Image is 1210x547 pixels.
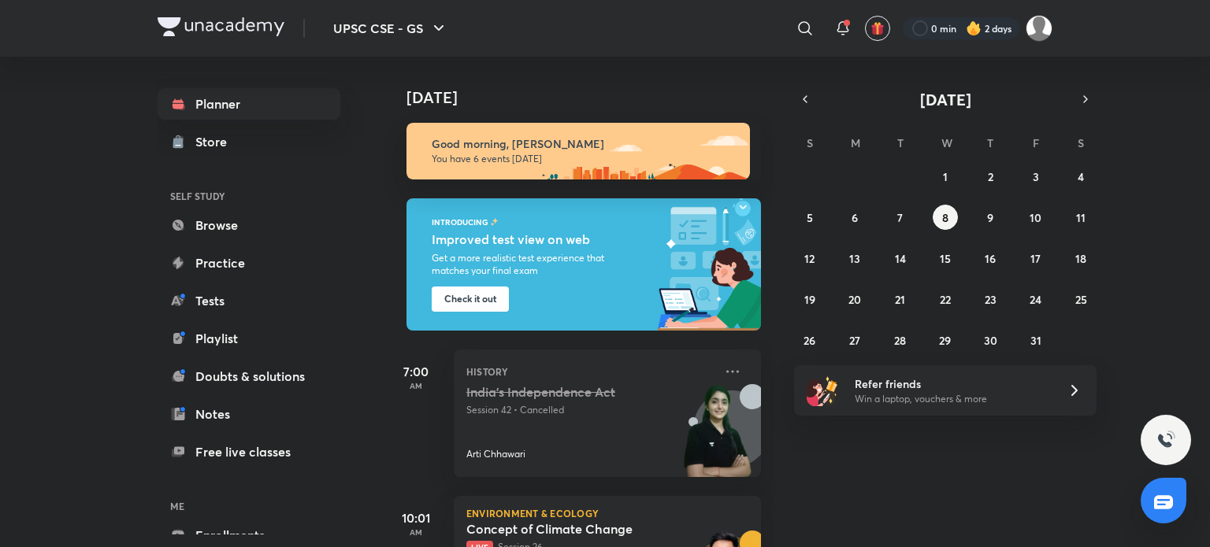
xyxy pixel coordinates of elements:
button: October 20, 2025 [842,286,867,312]
abbr: October 7, 2025 [897,210,903,225]
button: October 25, 2025 [1068,286,1093,312]
abbr: October 6, 2025 [852,210,858,225]
img: morning [406,123,750,179]
img: feature [490,217,499,227]
h6: ME [158,493,340,519]
h5: Improved test view on web [432,230,639,249]
abbr: October 19, 2025 [804,292,815,307]
button: October 22, 2025 [933,286,958,312]
button: October 28, 2025 [888,327,913,353]
a: Doubts & solutions [158,360,340,392]
a: Store [158,126,340,157]
button: [DATE] [816,88,1075,110]
p: AM [384,527,447,537]
button: October 7, 2025 [888,205,913,230]
abbr: October 5, 2025 [807,210,813,225]
abbr: October 13, 2025 [849,251,860,266]
button: October 17, 2025 [1023,246,1049,271]
abbr: October 25, 2025 [1075,292,1087,307]
a: Playlist [158,323,340,354]
button: October 14, 2025 [888,246,913,271]
h5: India's Independence Act [466,384,663,400]
button: October 8, 2025 [933,205,958,230]
h5: Concept of Climate Change [466,521,663,537]
abbr: Sunday [807,135,813,150]
img: unacademy [674,384,761,493]
a: Planner [158,88,340,120]
button: UPSC CSE - GS [324,13,458,44]
img: streak [966,20,982,36]
abbr: October 8, 2025 [942,210,948,225]
abbr: October 4, 2025 [1078,169,1084,184]
button: October 24, 2025 [1023,286,1049,312]
button: Check it out [432,286,509,312]
p: Arti Chhawari [466,447,525,461]
abbr: October 12, 2025 [804,251,815,266]
img: referral [807,375,838,406]
p: Session 42 • Cancelled [466,403,714,417]
abbr: Tuesday [897,135,904,150]
abbr: October 26, 2025 [804,333,815,348]
a: Free live classes [158,436,340,468]
abbr: October 23, 2025 [985,292,997,307]
h5: 7:00 [384,362,447,381]
abbr: Wednesday [941,135,952,150]
abbr: October 29, 2025 [939,333,951,348]
a: Practice [158,247,340,279]
h6: Good morning, [PERSON_NAME] [432,137,736,151]
abbr: October 18, 2025 [1075,251,1086,266]
h6: SELF STUDY [158,183,340,209]
abbr: October 2, 2025 [988,169,993,184]
abbr: October 1, 2025 [943,169,948,184]
button: October 15, 2025 [933,246,958,271]
button: October 5, 2025 [797,205,822,230]
abbr: October 28, 2025 [894,333,906,348]
abbr: October 22, 2025 [940,292,951,307]
p: History [466,362,714,381]
p: AM [384,381,447,390]
abbr: October 21, 2025 [895,292,905,307]
p: INTRODUCING [432,217,488,227]
a: Browse [158,209,340,241]
abbr: Friday [1033,135,1039,150]
abbr: October 11, 2025 [1076,210,1086,225]
button: October 19, 2025 [797,286,822,312]
span: [DATE] [920,89,971,110]
img: avatar [870,21,885,35]
button: October 2, 2025 [978,164,1003,189]
a: Tests [158,285,340,316]
img: Priyanka Rode [1026,15,1052,42]
abbr: October 20, 2025 [848,292,861,307]
button: October 9, 2025 [978,205,1003,230]
button: October 12, 2025 [797,246,822,271]
button: October 16, 2025 [978,246,1003,271]
abbr: October 14, 2025 [895,251,906,266]
div: Store [195,132,236,151]
button: October 30, 2025 [978,327,1003,353]
a: Company Logo [158,17,284,40]
abbr: October 30, 2025 [984,333,997,348]
p: Get a more realistic test experience that matches your final exam [432,252,635,277]
p: Win a laptop, vouchers & more [855,392,1049,406]
button: October 13, 2025 [842,246,867,271]
button: October 1, 2025 [933,164,958,189]
button: October 3, 2025 [1023,164,1049,189]
h6: Refer friends [855,375,1049,392]
button: October 31, 2025 [1023,327,1049,353]
abbr: October 17, 2025 [1030,251,1041,266]
button: October 29, 2025 [933,327,958,353]
abbr: October 3, 2025 [1033,169,1039,184]
button: October 10, 2025 [1023,205,1049,230]
p: Environment & Ecology [466,508,748,518]
abbr: October 9, 2025 [987,210,993,225]
h4: [DATE] [406,88,777,107]
abbr: Monday [851,135,860,150]
abbr: Saturday [1078,135,1084,150]
abbr: October 31, 2025 [1030,333,1041,348]
button: October 26, 2025 [797,327,822,353]
button: October 27, 2025 [842,327,867,353]
img: ttu [1156,431,1175,449]
img: Company Logo [158,17,284,36]
abbr: October 10, 2025 [1030,210,1041,225]
button: October 23, 2025 [978,286,1003,312]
